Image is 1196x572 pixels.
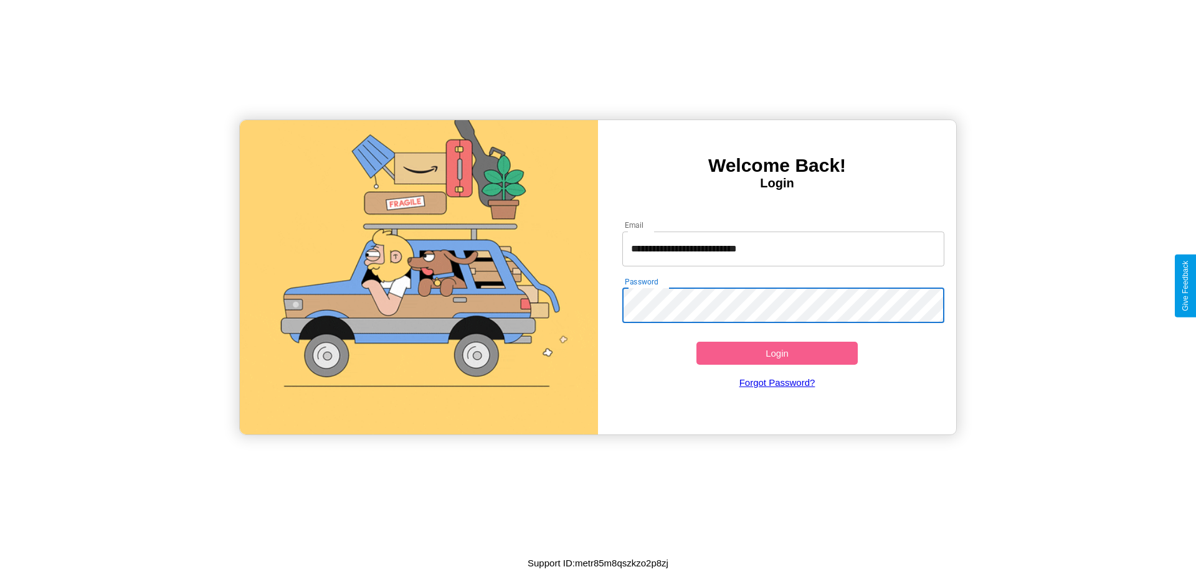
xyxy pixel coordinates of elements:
[598,155,956,176] h3: Welcome Back!
[616,365,939,400] a: Forgot Password?
[625,220,644,230] label: Email
[1181,261,1190,311] div: Give Feedback
[240,120,598,434] img: gif
[598,176,956,190] h4: Login
[625,276,658,287] label: Password
[696,342,858,365] button: Login
[528,555,668,571] p: Support ID: metr85m8qszkzo2p8zj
